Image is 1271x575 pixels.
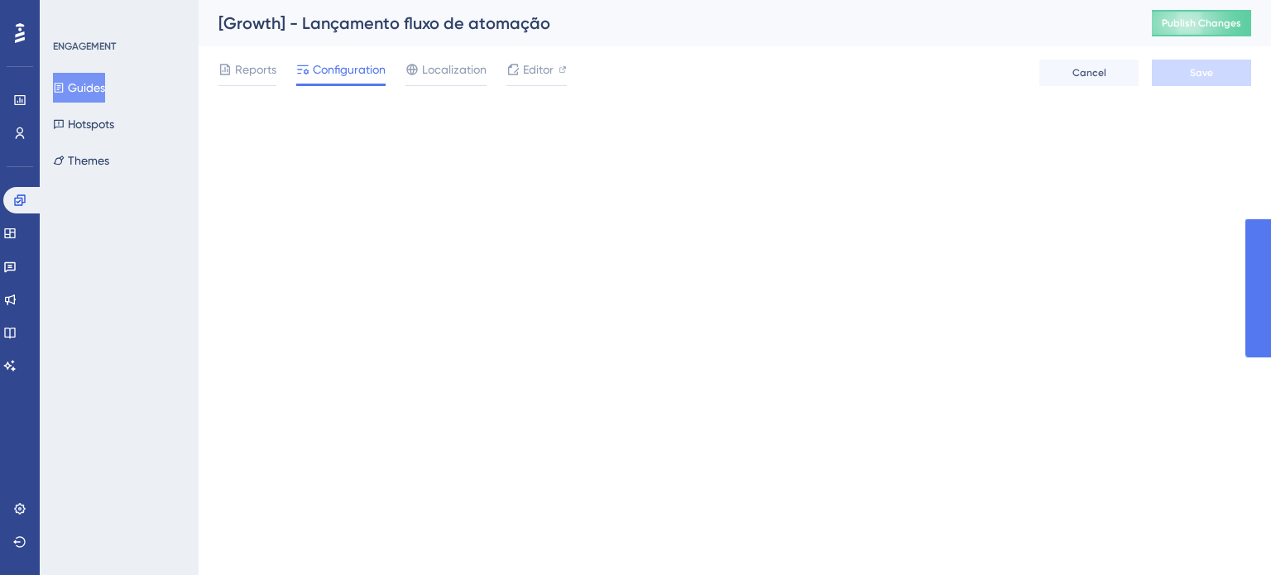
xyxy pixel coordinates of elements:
span: Publish Changes [1162,17,1241,30]
span: Editor [523,60,554,79]
span: Cancel [1072,66,1106,79]
button: Save [1152,60,1251,86]
button: Publish Changes [1152,10,1251,36]
span: Save [1190,66,1213,79]
span: Localization [422,60,487,79]
span: Reports [235,60,276,79]
button: Guides [53,73,105,103]
button: Cancel [1039,60,1139,86]
div: ENGAGEMENT [53,40,116,53]
button: Themes [53,146,109,175]
span: Configuration [313,60,386,79]
div: [Growth] - Lançamento fluxo de atomação [218,12,1110,35]
button: Hotspots [53,109,114,139]
iframe: UserGuiding AI Assistant Launcher [1201,510,1251,559]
